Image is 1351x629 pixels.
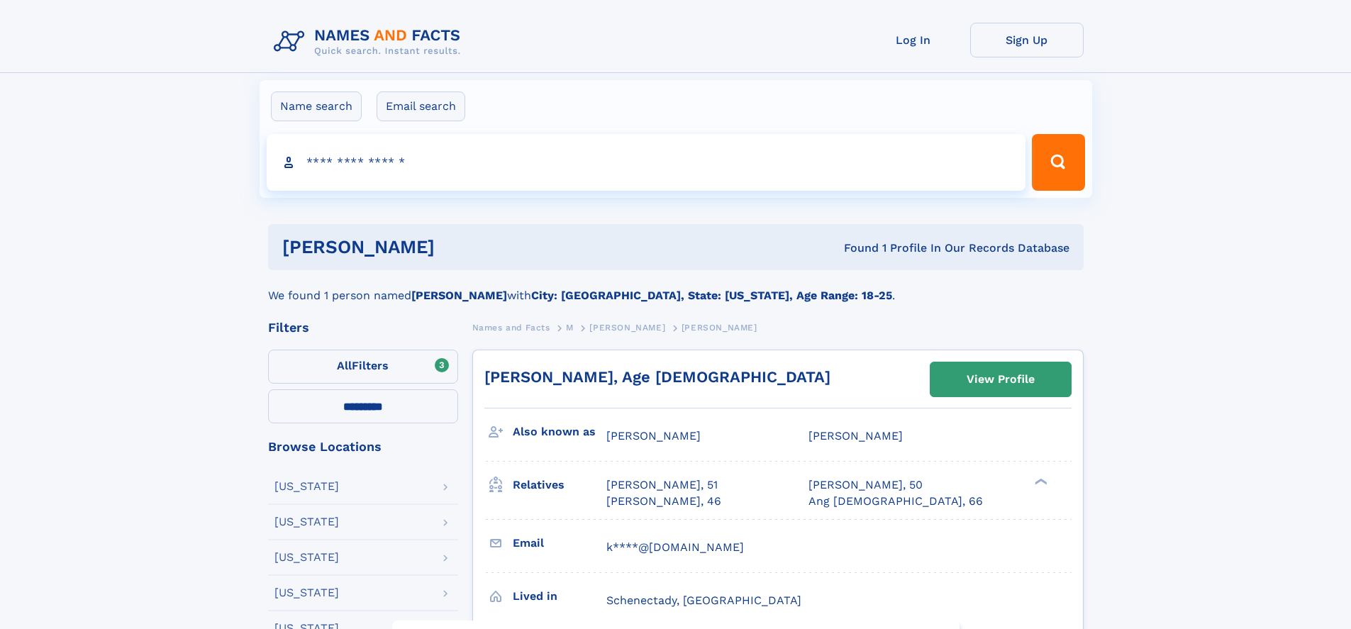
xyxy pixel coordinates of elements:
[411,289,507,302] b: [PERSON_NAME]
[606,477,718,493] a: [PERSON_NAME], 51
[1031,477,1048,486] div: ❯
[268,321,458,334] div: Filters
[268,23,472,61] img: Logo Names and Facts
[274,587,339,599] div: [US_STATE]
[513,531,606,555] h3: Email
[472,318,550,336] a: Names and Facts
[531,289,892,302] b: City: [GEOGRAPHIC_DATA], State: [US_STATE], Age Range: 18-25
[589,323,665,333] span: [PERSON_NAME]
[268,270,1084,304] div: We found 1 person named with .
[377,91,465,121] label: Email search
[808,477,923,493] a: [PERSON_NAME], 50
[1032,134,1084,191] button: Search Button
[513,420,606,444] h3: Also known as
[606,594,801,607] span: Schenectady, [GEOGRAPHIC_DATA]
[337,359,352,372] span: All
[282,238,640,256] h1: [PERSON_NAME]
[639,240,1069,256] div: Found 1 Profile In Our Records Database
[267,134,1026,191] input: search input
[857,23,970,57] a: Log In
[566,318,574,336] a: M
[513,584,606,608] h3: Lived in
[589,318,665,336] a: [PERSON_NAME]
[274,516,339,528] div: [US_STATE]
[484,368,830,386] a: [PERSON_NAME], Age [DEMOGRAPHIC_DATA]
[606,494,721,509] a: [PERSON_NAME], 46
[271,91,362,121] label: Name search
[808,429,903,442] span: [PERSON_NAME]
[513,473,606,497] h3: Relatives
[970,23,1084,57] a: Sign Up
[274,552,339,563] div: [US_STATE]
[268,440,458,453] div: Browse Locations
[606,429,701,442] span: [PERSON_NAME]
[930,362,1071,396] a: View Profile
[274,481,339,492] div: [US_STATE]
[967,363,1035,396] div: View Profile
[566,323,574,333] span: M
[808,494,983,509] a: Ang [DEMOGRAPHIC_DATA], 66
[268,350,458,384] label: Filters
[682,323,757,333] span: [PERSON_NAME]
